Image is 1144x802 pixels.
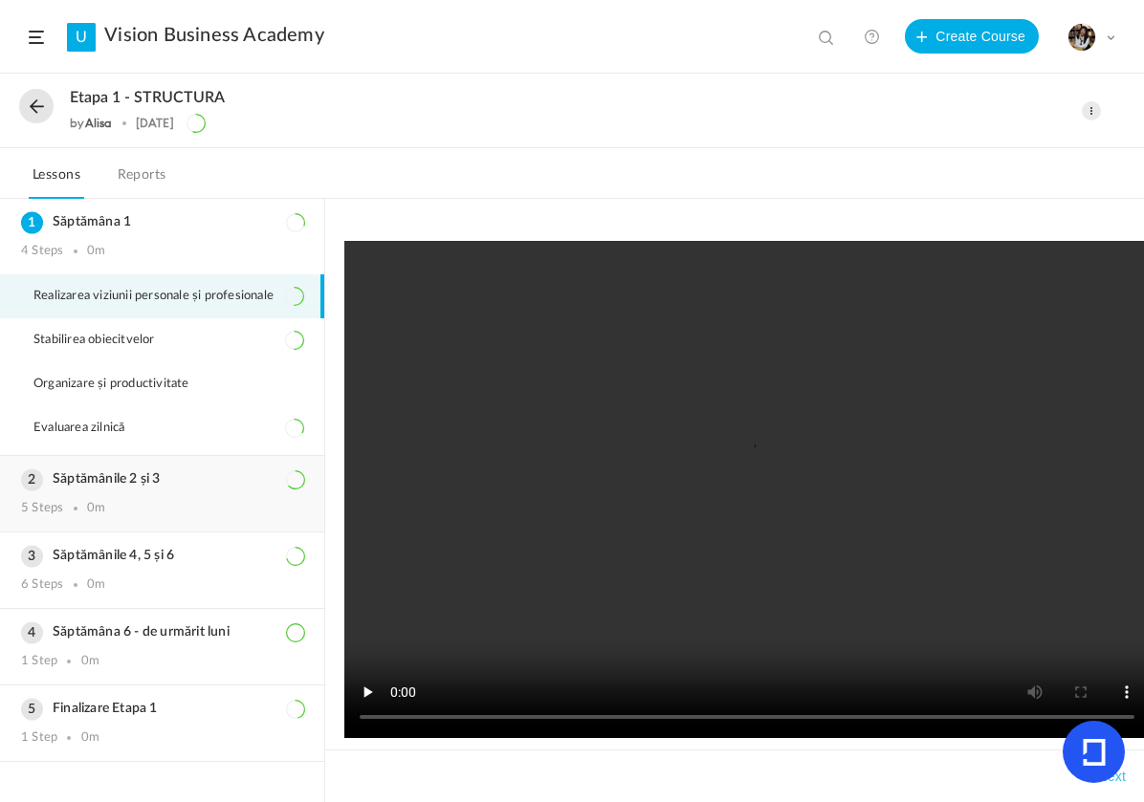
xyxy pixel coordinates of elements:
h3: Săptămâna 6 - de urmărit luni [21,624,303,640]
div: 1 Step [21,730,57,746]
a: Reports [114,163,170,199]
a: Vision Business Academy [104,24,324,47]
h3: Săptămâna 1 [21,214,303,230]
div: 0m [87,244,105,259]
div: 6 Steps [21,577,63,593]
div: 4 Steps [21,244,63,259]
span: Organizare și productivitate [33,377,213,392]
div: 0m [87,577,105,593]
h3: Finalizare Etapa 1 [21,701,303,717]
div: 0m [81,730,99,746]
div: by [70,117,112,130]
div: 0m [87,501,105,516]
button: Create Course [905,19,1039,54]
span: Evaluarea zilnică [33,421,148,436]
img: tempimagehs7pti.png [1068,24,1095,51]
span: Realizarea viziunii personale și profesionale [33,289,297,304]
a: U [67,23,96,52]
div: 0m [81,654,99,669]
a: Lessons [29,163,84,199]
span: Etapa 1 - STRUCTURA [70,89,225,107]
h3: Săptămânile 2 și 3 [21,471,303,488]
h3: Săptămânile 4, 5 și 6 [21,548,303,564]
a: Alisa [85,116,113,130]
div: 5 Steps [21,501,63,516]
div: [DATE] [136,117,174,130]
span: Stabilirea obiecitvelor [33,333,179,348]
div: 1 Step [21,654,57,669]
